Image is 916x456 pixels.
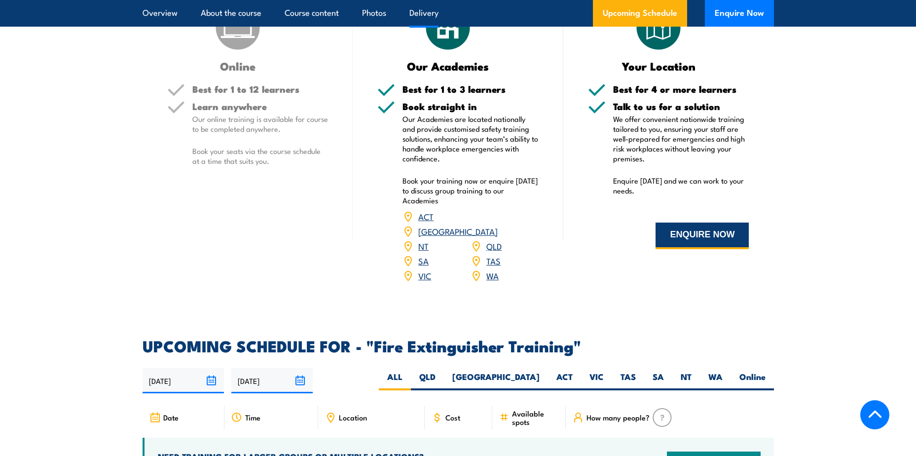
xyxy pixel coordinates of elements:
a: WA [486,269,499,281]
h5: Talk to us for a solution [613,102,749,111]
label: TAS [612,371,644,390]
a: [GEOGRAPHIC_DATA] [418,225,498,237]
span: Location [339,413,367,421]
h5: Book straight in [403,102,539,111]
p: We offer convenient nationwide training tailored to you, ensuring your staff are well-prepared fo... [613,114,749,163]
label: Online [731,371,774,390]
p: Our Academies are located nationally and provide customised safety training solutions, enhancing ... [403,114,539,163]
span: How many people? [586,413,650,421]
a: TAS [486,255,501,266]
p: Book your seats via the course schedule at a time that suits you. [192,146,329,166]
h5: Best for 4 or more learners [613,84,749,94]
label: [GEOGRAPHIC_DATA] [444,371,548,390]
h5: Learn anywhere [192,102,329,111]
label: WA [700,371,731,390]
label: ACT [548,371,581,390]
input: To date [231,368,313,393]
p: Book your training now or enquire [DATE] to discuss group training to our Academies [403,176,539,205]
span: Time [245,413,260,421]
label: NT [672,371,700,390]
label: ALL [379,371,411,390]
span: Cost [445,413,460,421]
a: ACT [418,210,434,222]
label: QLD [411,371,444,390]
span: Available spots [512,409,559,426]
span: Date [163,413,179,421]
h3: Our Academies [377,60,519,72]
button: ENQUIRE NOW [656,223,749,249]
h2: UPCOMING SCHEDULE FOR - "Fire Extinguisher Training" [143,339,774,352]
a: QLD [486,240,502,252]
a: VIC [418,269,431,281]
h3: Your Location [588,60,730,72]
input: From date [143,368,224,393]
p: Enquire [DATE] and we can work to your needs. [613,176,749,195]
a: NT [418,240,429,252]
h5: Best for 1 to 3 learners [403,84,539,94]
p: Our online training is available for course to be completed anywhere. [192,114,329,134]
label: VIC [581,371,612,390]
h3: Online [167,60,309,72]
a: SA [418,255,429,266]
label: SA [644,371,672,390]
h5: Best for 1 to 12 learners [192,84,329,94]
